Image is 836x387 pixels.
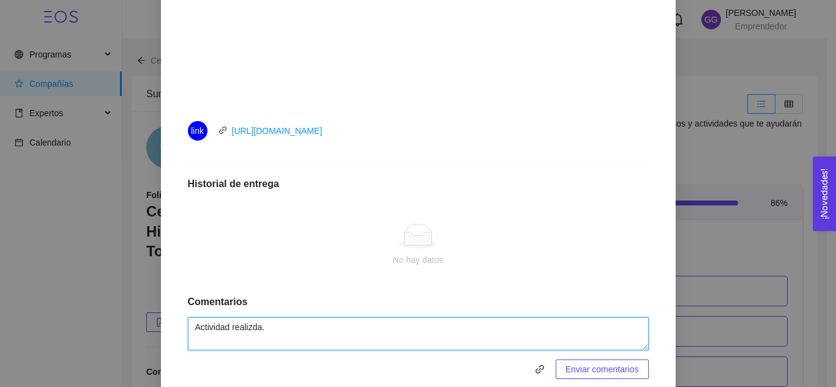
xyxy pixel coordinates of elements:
span: link [218,126,227,135]
h1: Comentarios [188,296,649,308]
span: Enviar comentarios [565,363,639,376]
div: No hay datos [198,253,639,267]
textarea: Actividad realizda. [188,317,649,350]
h1: Historial de entrega [188,178,649,190]
span: link [531,364,549,374]
button: link [530,359,550,379]
span: link [191,121,204,141]
button: Enviar comentarios [556,359,649,379]
a: [URL][DOMAIN_NAME] [232,126,323,136]
span: link [530,364,550,374]
button: Open Feedback Widget [813,157,836,231]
